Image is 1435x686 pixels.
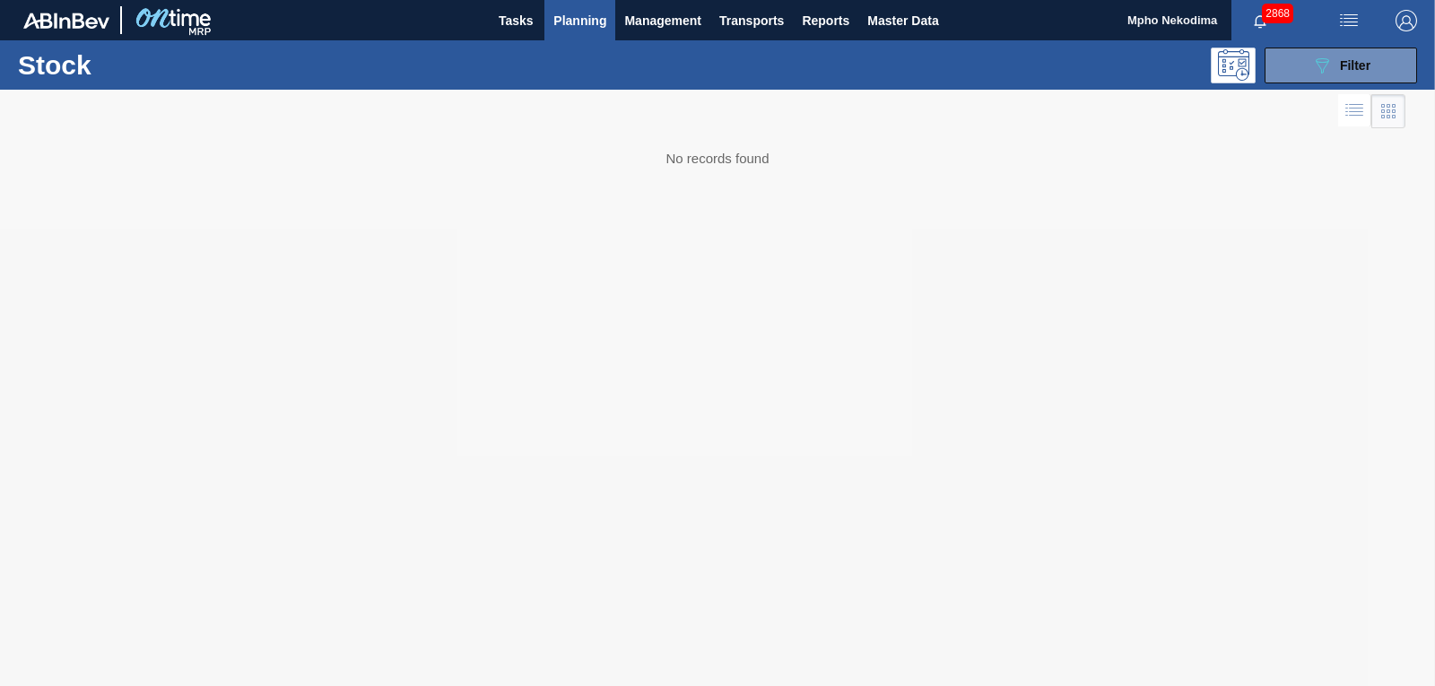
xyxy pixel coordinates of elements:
span: Planning [553,10,606,31]
button: Filter [1265,48,1417,83]
span: Master Data [867,10,938,31]
div: Programming: no user selected [1211,48,1256,83]
img: TNhmsLtSVTkK8tSr43FrP2fwEKptu5GPRR3wAAAABJRU5ErkJggg== [23,13,109,29]
span: Reports [802,10,849,31]
img: Logout [1396,10,1417,31]
button: Notifications [1231,8,1289,33]
img: userActions [1338,10,1360,31]
h1: Stock [18,55,278,75]
span: Transports [719,10,784,31]
span: Filter [1340,58,1370,73]
span: Tasks [496,10,535,31]
span: Management [624,10,701,31]
span: 2868 [1262,4,1293,23]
